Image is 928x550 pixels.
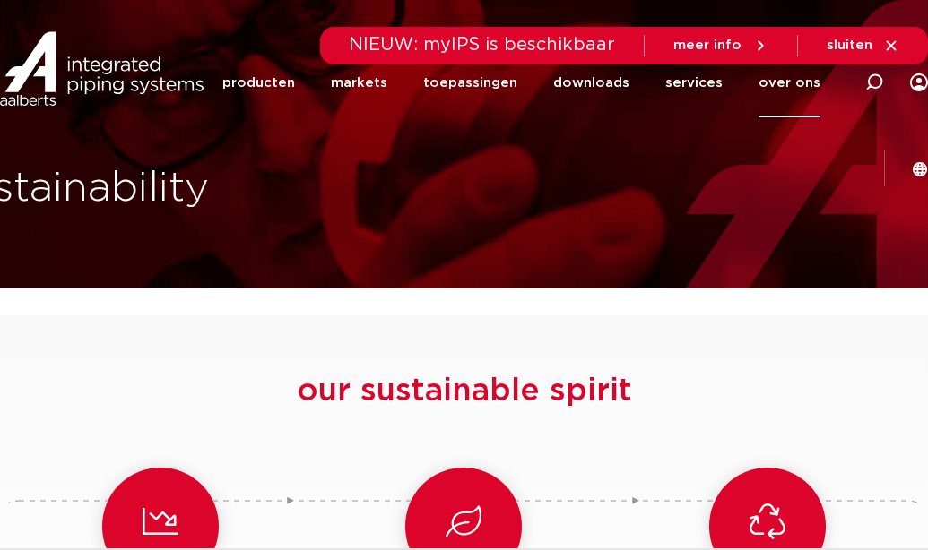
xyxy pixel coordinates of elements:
a: meer info [673,38,768,54]
a: over ons [759,48,820,117]
a: toepassingen [423,48,517,117]
a: sluiten [827,38,899,54]
a: markets [331,48,387,117]
a: services [665,48,723,117]
span: sluiten [827,39,872,52]
span: NIEUW: myIPS is beschikbaar [349,36,615,54]
a: downloads [553,48,629,117]
div: my IPS [910,63,928,102]
nav: Menu [222,48,820,117]
span: meer info [673,39,742,52]
h3: our sustainable spirit [9,369,919,414]
a: producten [222,48,295,117]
